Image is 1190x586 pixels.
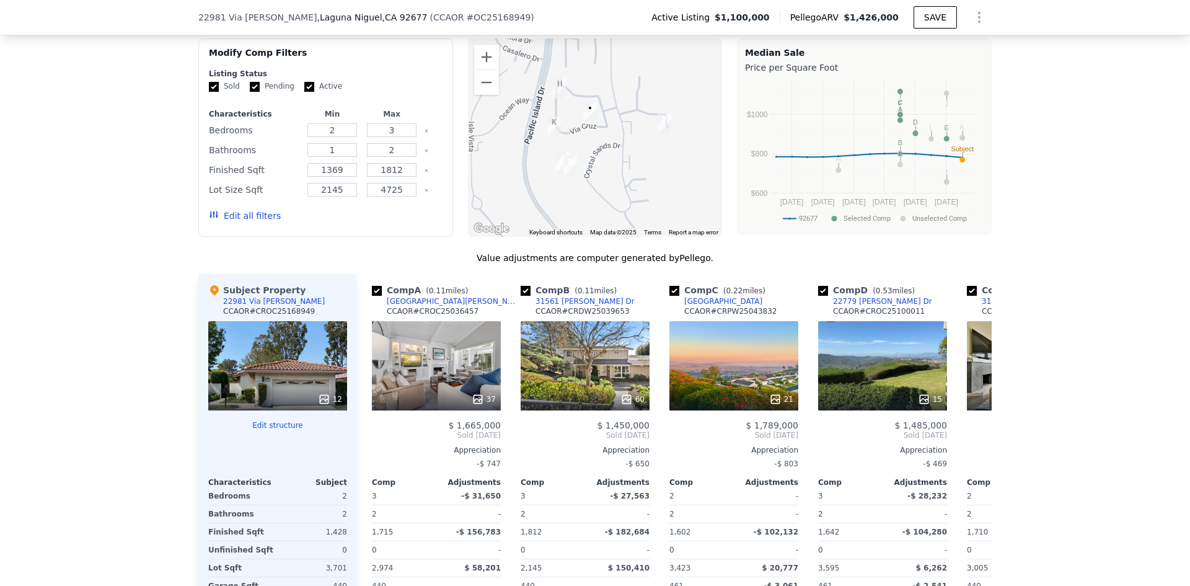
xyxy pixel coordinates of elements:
div: Appreciation [967,445,1096,455]
div: Characteristics [208,477,278,487]
div: 22981 Via Cruz [583,102,597,123]
div: Max [364,109,419,119]
div: - [439,505,501,523]
div: [GEOGRAPHIC_DATA][PERSON_NAME] [387,296,516,306]
div: Comp [818,477,883,487]
input: Pending [250,82,260,92]
span: ( miles) [421,286,473,295]
span: $1,100,000 [715,11,770,24]
button: Clear [424,188,429,193]
div: 2 [372,505,434,523]
div: 1,428 [280,523,347,541]
a: Report a map error [669,229,718,236]
svg: A chart. [745,76,984,231]
text: 92677 [799,215,818,223]
span: ( miles) [718,286,770,295]
div: Subject [278,477,347,487]
div: Comp [967,477,1031,487]
div: Lot Size Sqft [209,181,300,198]
div: Comp E [967,284,1067,296]
div: Comp A [372,284,473,296]
text: E [945,124,949,131]
span: ( miles) [868,286,920,295]
div: [GEOGRAPHIC_DATA] [684,296,762,306]
button: SAVE [914,6,957,29]
div: CCAOR # CROC25168949 [223,306,315,316]
span: Sold [DATE] [818,430,947,440]
text: I [946,167,948,175]
div: 31406 Paseo De La Playa [553,78,566,99]
span: $ 1,450,000 [597,420,650,430]
div: ( ) [430,11,534,24]
span: 0.22 [726,286,743,295]
img: Google [471,221,512,237]
div: - [736,505,798,523]
span: $ 1,665,000 [448,420,501,430]
input: Sold [209,82,219,92]
div: Finished Sqft [209,161,300,179]
text: K [960,123,965,131]
span: -$ 28,232 [907,492,947,500]
div: 15 [918,393,942,406]
text: [DATE] [780,198,804,206]
div: - [588,541,650,559]
span: 0 [669,546,674,554]
a: Open this area in Google Maps (opens a new window) [471,221,512,237]
span: , CA 92677 [382,12,428,22]
div: 31531 Crystal Sands Dr [556,152,570,173]
div: Median Sale [745,47,984,59]
div: 21 [769,393,793,406]
div: - [885,541,947,559]
span: Active Listing [651,11,715,24]
span: CCAOR [433,12,464,22]
span: Sold [DATE] [372,430,501,440]
div: 31561 Crystal Sands Dr [563,156,577,177]
span: 3 [372,492,377,500]
span: Map data ©2025 [590,229,637,236]
text: G [897,150,903,158]
div: Bedrooms [209,122,300,139]
div: 2 [818,505,880,523]
div: 3,701 [280,559,347,577]
div: Price per Square Foot [745,59,984,76]
div: Appreciation [521,445,650,455]
span: 1,642 [818,528,839,536]
div: CCAOR # CROC25100011 [833,306,925,316]
span: -$ 803 [774,459,798,468]
text: B [898,139,902,146]
span: $ 1,789,000 [746,420,798,430]
span: -$ 27,563 [610,492,650,500]
span: 1,602 [669,528,690,536]
div: Appreciation [818,445,947,455]
div: Value adjustments are computer generated by Pellego . [198,252,992,264]
div: Adjustments [436,477,501,487]
span: 2,145 [521,564,542,572]
div: Appreciation [669,445,798,455]
text: $1000 [747,110,768,119]
span: 0 [372,546,377,554]
span: $ 150,410 [608,564,650,572]
div: 0 [280,541,347,559]
div: Unfinished Sqft [208,541,275,559]
span: 3 [818,492,823,500]
span: # OC25168949 [467,12,531,22]
button: Edit structure [208,420,347,430]
div: Listing Status [209,69,443,79]
div: Finished Sqft [208,523,275,541]
div: Comp D [818,284,920,296]
span: 1,710 [967,528,988,536]
div: Modify Comp Filters [209,47,443,69]
text: H [836,156,841,163]
a: Terms [644,229,661,236]
span: , Laguna Niguel [317,11,427,24]
button: Keyboard shortcuts [529,228,583,237]
span: $1,426,000 [844,12,899,22]
span: $ 1,485,000 [894,420,947,430]
button: Clear [424,168,429,173]
span: 0.53 [876,286,892,295]
div: 31434 Flying Cloud Dr [658,113,671,134]
div: 2 [669,505,731,523]
div: Bathrooms [209,141,300,159]
text: D [913,118,918,126]
span: $ 20,777 [762,564,798,572]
